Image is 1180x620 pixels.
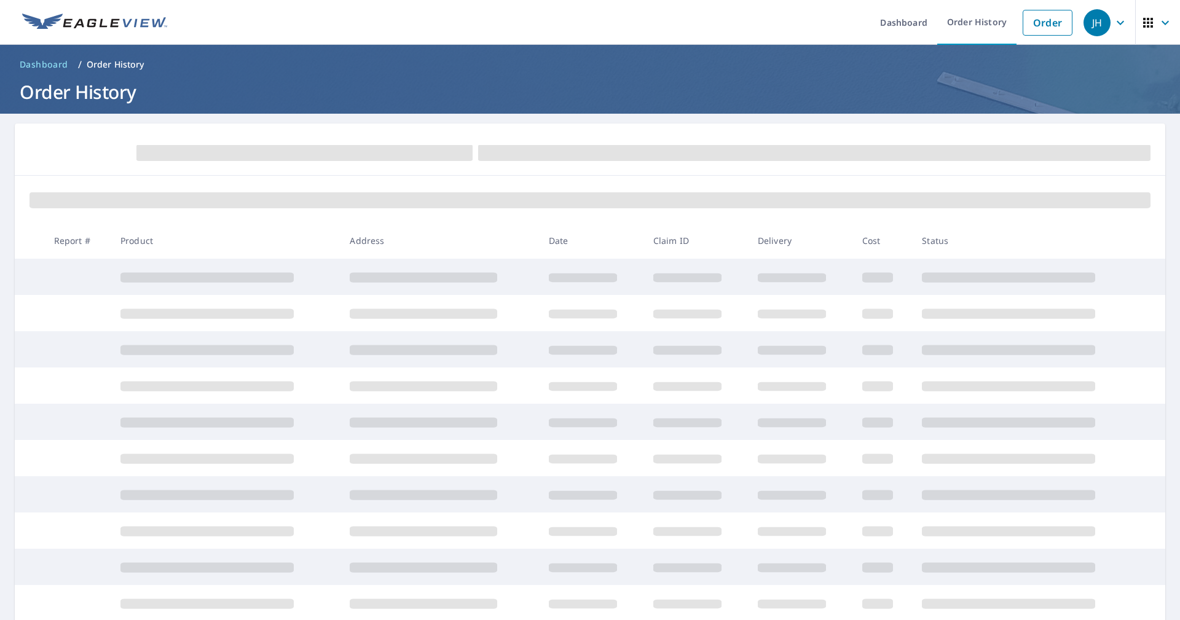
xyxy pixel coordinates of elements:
th: Status [912,222,1142,259]
th: Address [340,222,538,259]
a: Dashboard [15,55,73,74]
div: JH [1084,9,1111,36]
th: Delivery [748,222,852,259]
nav: breadcrumb [15,55,1165,74]
h1: Order History [15,79,1165,104]
p: Order History [87,58,144,71]
li: / [78,57,82,72]
img: EV Logo [22,14,167,32]
th: Claim ID [643,222,748,259]
a: Order [1023,10,1072,36]
th: Report # [44,222,111,259]
th: Cost [852,222,913,259]
span: Dashboard [20,58,68,71]
th: Product [111,222,340,259]
th: Date [539,222,643,259]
